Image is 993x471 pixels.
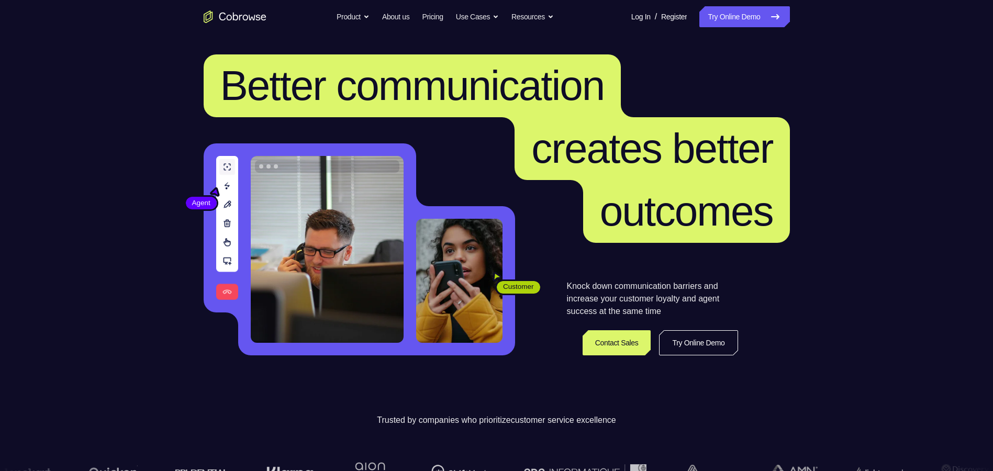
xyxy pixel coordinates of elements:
[204,10,266,23] a: Go to the home page
[699,6,789,27] a: Try Online Demo
[456,6,499,27] button: Use Cases
[567,280,738,318] p: Knock down communication barriers and increase your customer loyalty and agent success at the sam...
[422,6,443,27] a: Pricing
[416,219,503,343] img: A customer holding their phone
[631,6,651,27] a: Log In
[382,6,409,27] a: About us
[655,10,657,23] span: /
[661,6,687,27] a: Register
[251,156,404,343] img: A customer support agent talking on the phone
[659,330,738,355] a: Try Online Demo
[511,6,554,27] button: Resources
[600,188,773,234] span: outcomes
[511,416,616,424] span: customer service excellence
[531,125,773,172] span: creates better
[583,330,651,355] a: Contact Sales
[220,62,605,109] span: Better communication
[337,6,370,27] button: Product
